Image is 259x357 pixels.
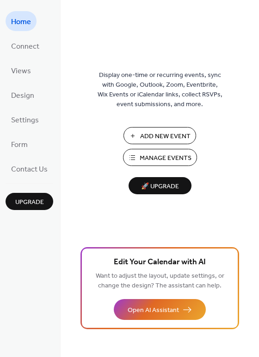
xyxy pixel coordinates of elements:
[6,85,40,105] a: Design
[6,60,37,80] a: Views
[140,132,191,141] span: Add New Event
[96,270,224,292] span: Want to adjust the layout, update settings, or change the design? The assistant can help.
[98,70,222,109] span: Display one-time or recurring events, sync with Google, Outlook, Zoom, Eventbrite, Wix Events or ...
[11,162,48,177] span: Contact Us
[6,134,33,154] a: Form
[15,198,44,207] span: Upgrade
[11,39,39,54] span: Connect
[129,177,191,194] button: 🚀 Upgrade
[128,306,179,315] span: Open AI Assistant
[11,113,39,127] span: Settings
[11,138,28,152] span: Form
[6,36,45,56] a: Connect
[114,256,206,269] span: Edit Your Calendar with AI
[123,149,197,166] button: Manage Events
[11,89,34,103] span: Design
[114,299,206,320] button: Open AI Assistant
[6,11,37,31] a: Home
[6,193,53,210] button: Upgrade
[11,15,31,29] span: Home
[6,109,44,129] a: Settings
[6,159,53,178] a: Contact Us
[11,64,31,78] span: Views
[140,153,191,163] span: Manage Events
[134,180,186,193] span: 🚀 Upgrade
[123,127,196,144] button: Add New Event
